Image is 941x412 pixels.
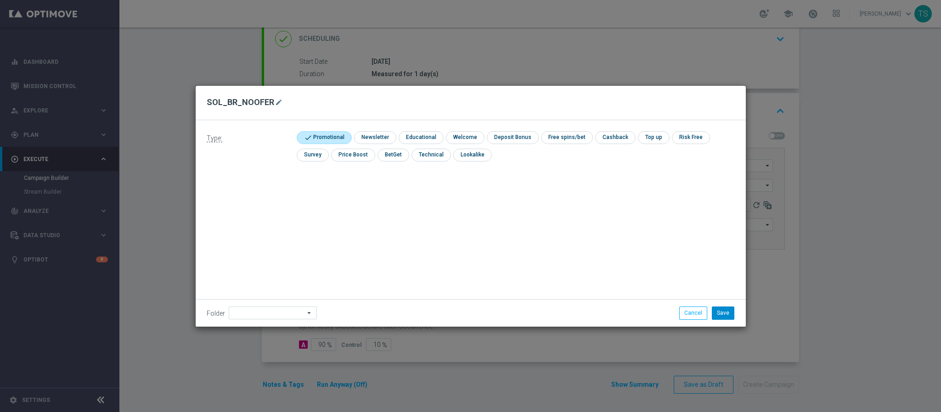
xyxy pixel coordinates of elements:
h2: SOL_BR_NOOFER [207,97,274,108]
button: Save [712,306,734,319]
span: Type: [207,134,222,142]
button: Cancel [679,306,707,319]
label: Folder [207,310,225,317]
i: mode_edit [275,99,282,106]
button: mode_edit [274,97,286,108]
i: arrow_drop_down [305,307,314,319]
